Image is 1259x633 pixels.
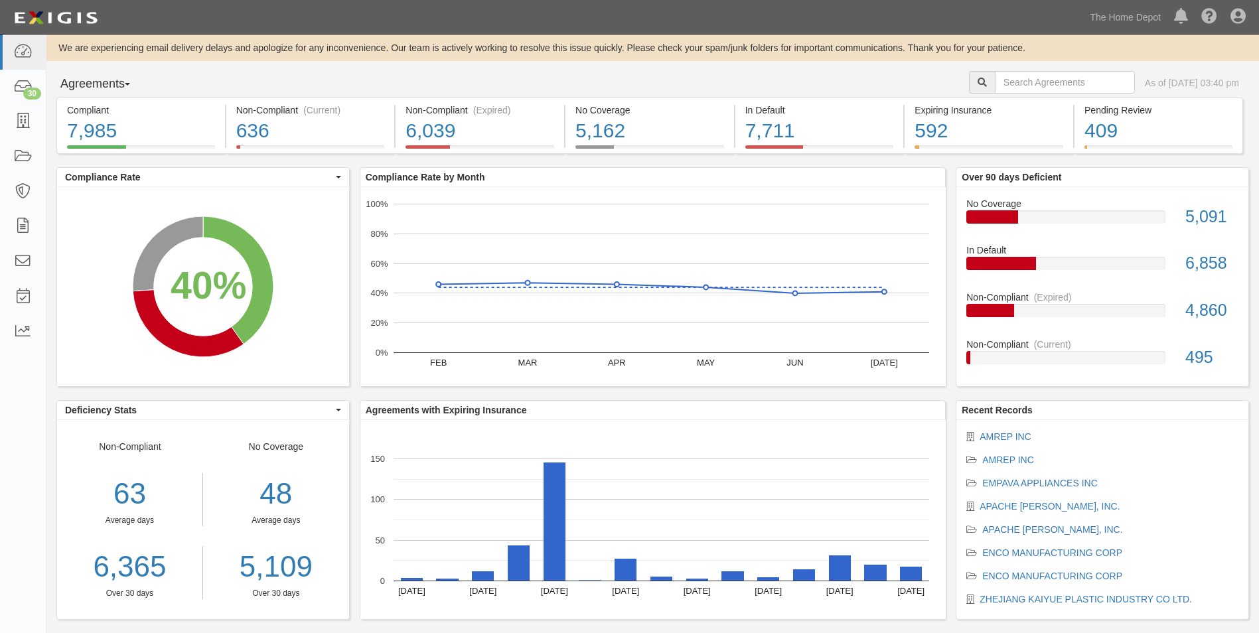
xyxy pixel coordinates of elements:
a: EMPAVA APPLIANCES INC [982,478,1098,488]
div: Non-Compliant [956,338,1248,351]
a: Non-Compliant(Current)495 [966,338,1238,375]
text: 50 [375,535,384,545]
button: Deficiency Stats [57,401,349,419]
text: [DATE] [684,586,711,596]
a: In Default7,711 [735,145,904,156]
a: 5,109 [213,546,339,588]
div: 495 [1175,346,1248,370]
div: (Expired) [473,104,511,117]
a: APACHE [PERSON_NAME], INC. [980,501,1120,512]
a: AMREP INC [982,455,1034,465]
a: Non-Compliant(Current)636 [226,145,395,156]
a: Compliant7,985 [56,145,225,156]
div: Non-Compliant [956,291,1248,304]
button: Compliance Rate [57,168,349,186]
text: 0 [380,576,385,586]
div: 4,860 [1175,299,1248,322]
div: (Current) [1034,338,1071,351]
div: Non-Compliant (Expired) [406,104,554,117]
div: 5,162 [575,117,724,145]
a: ZHEJIANG KAIYUE PLASTIC INDUSTRY CO LTD. [980,594,1192,604]
text: APR [608,358,626,368]
text: [DATE] [871,358,898,368]
text: [DATE] [469,586,496,596]
a: Non-Compliant(Expired)6,039 [396,145,564,156]
div: 30 [23,88,41,100]
input: Search Agreements [995,71,1135,94]
div: No Coverage [956,197,1248,210]
div: Non-Compliant (Current) [236,104,385,117]
div: 6,858 [1175,251,1248,275]
text: [DATE] [398,586,425,596]
text: 20% [370,318,388,328]
text: [DATE] [612,586,639,596]
b: Agreements with Expiring Insurance [366,405,527,415]
div: 7,985 [67,117,215,145]
div: A chart. [360,420,946,619]
text: 80% [370,229,388,239]
text: 100 [370,494,385,504]
text: 0% [375,348,388,358]
div: In Default [956,244,1248,257]
text: [DATE] [541,586,568,596]
text: FEB [430,358,447,368]
div: 5,091 [1175,205,1248,229]
a: APACHE [PERSON_NAME], INC. [982,524,1122,535]
a: Pending Review409 [1074,145,1243,156]
a: 6,365 [57,546,202,588]
svg: A chart. [57,187,349,386]
a: In Default6,858 [966,244,1238,291]
text: MAR [518,358,537,368]
div: Average days [213,515,339,526]
div: 48 [213,473,339,515]
text: 100% [366,199,388,209]
div: 6,039 [406,117,554,145]
div: (Expired) [1034,291,1072,304]
a: Non-Compliant(Expired)4,860 [966,291,1238,338]
a: No Coverage5,091 [966,197,1238,244]
a: AMREP INC [980,431,1031,442]
div: 7,711 [745,117,894,145]
div: Over 30 days [213,588,339,599]
img: logo-5460c22ac91f19d4615b14bd174203de0afe785f0fc80cf4dbbc73dc1793850b.png [10,6,102,30]
div: 40% [171,259,246,313]
a: ENCO MANUFACTURING CORP [982,571,1122,581]
div: 592 [915,117,1063,145]
div: We are experiencing email delivery delays and apologize for any inconvenience. Our team is active... [46,41,1259,54]
text: 60% [370,258,388,268]
a: Expiring Insurance592 [905,145,1073,156]
div: No Coverage [203,440,349,599]
div: Over 30 days [57,588,202,599]
a: ENCO MANUFACTURING CORP [982,547,1122,558]
div: 409 [1084,117,1232,145]
text: [DATE] [755,586,782,596]
div: No Coverage [575,104,724,117]
div: Average days [57,515,202,526]
text: [DATE] [897,586,925,596]
a: No Coverage5,162 [565,145,734,156]
text: MAY [697,358,715,368]
a: The Home Depot [1083,4,1167,31]
div: (Current) [303,104,340,117]
text: 150 [370,454,385,464]
span: Deficiency Stats [65,403,333,417]
text: [DATE] [826,586,853,596]
text: 40% [370,288,388,298]
div: In Default [745,104,894,117]
div: 636 [236,117,385,145]
b: Over 90 days Deficient [962,172,1061,182]
svg: A chart. [360,187,946,386]
i: Help Center - Complianz [1201,9,1217,25]
div: Pending Review [1084,104,1232,117]
div: As of [DATE] 03:40 pm [1145,76,1239,90]
div: Expiring Insurance [915,104,1063,117]
b: Recent Records [962,405,1033,415]
text: JUN [786,358,803,368]
div: 63 [57,473,202,515]
div: Compliant [67,104,215,117]
span: Compliance Rate [65,171,333,184]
